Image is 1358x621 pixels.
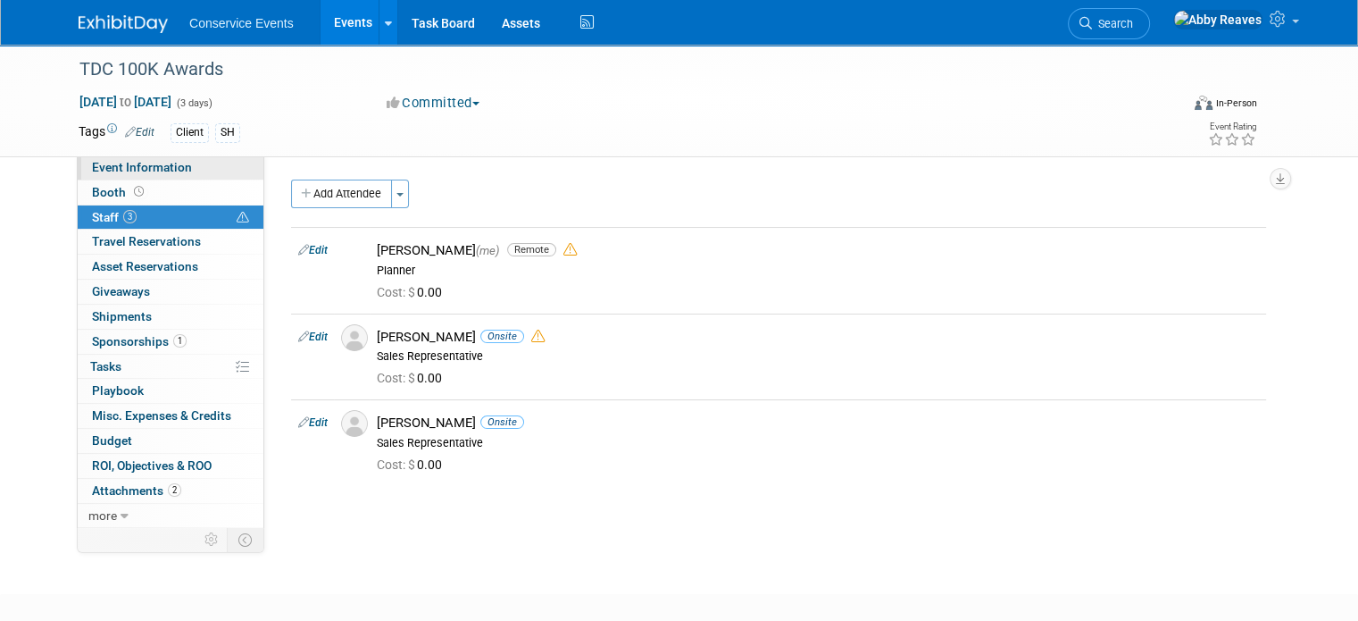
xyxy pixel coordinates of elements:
[92,309,152,323] span: Shipments
[92,383,144,398] span: Playbook
[173,334,187,348] span: 1
[78,330,263,354] a: Sponsorships1
[79,15,168,33] img: ExhibitDay
[377,285,449,299] span: 0.00
[78,230,263,254] a: Travel Reservations
[92,334,187,348] span: Sponsorships
[78,355,263,379] a: Tasks
[92,483,181,498] span: Attachments
[377,371,449,385] span: 0.00
[531,330,545,343] i: Double-book Warning!
[377,285,417,299] span: Cost: $
[228,528,264,551] td: Toggle Event Tabs
[78,479,263,503] a: Attachments2
[92,259,198,273] span: Asset Reservations
[92,160,192,174] span: Event Information
[73,54,1157,86] div: TDC 100K Awards
[189,16,294,30] span: Conservice Events
[175,97,212,109] span: (3 days)
[92,284,150,298] span: Giveaways
[377,242,1259,259] div: [PERSON_NAME]
[125,126,154,138] a: Edit
[78,379,263,403] a: Playbook
[291,180,392,208] button: Add Attendee
[78,155,263,180] a: Event Information
[377,349,1259,364] div: Sales Representative
[377,457,417,472] span: Cost: $
[168,483,181,497] span: 2
[196,528,228,551] td: Personalize Event Tab Strip
[237,210,249,226] span: Potential Scheduling Conflict -- at least one attendee is tagged in another overlapping event.
[130,185,147,198] span: Booth not reserved yet
[380,94,487,113] button: Committed
[298,244,328,256] a: Edit
[480,330,524,343] span: Onsite
[171,123,209,142] div: Client
[377,436,1259,450] div: Sales Representative
[377,264,1259,278] div: Planner
[123,210,137,223] span: 3
[563,243,577,256] i: Double-book Warning!
[377,329,1259,346] div: [PERSON_NAME]
[79,94,172,110] span: [DATE] [DATE]
[78,255,263,279] a: Asset Reservations
[215,123,240,142] div: SH
[1173,10,1262,29] img: Abby Reaves
[1083,93,1257,120] div: Event Format
[92,458,212,473] span: ROI, Objectives & ROO
[78,504,263,528] a: more
[377,371,417,385] span: Cost: $
[377,415,1259,432] div: [PERSON_NAME]
[78,305,263,329] a: Shipments
[88,508,117,523] span: more
[298,331,328,343] a: Edit
[92,234,201,248] span: Travel Reservations
[1092,17,1133,30] span: Search
[298,416,328,429] a: Edit
[78,206,263,230] a: Staff3
[92,433,132,448] span: Budget
[1068,8,1150,39] a: Search
[341,410,368,437] img: Associate-Profile-5.png
[507,243,556,256] span: Remote
[480,415,524,429] span: Onsite
[92,210,137,224] span: Staff
[79,122,154,143] td: Tags
[377,457,449,472] span: 0.00
[1208,122,1256,131] div: Event Rating
[78,180,263,205] a: Booth
[476,244,499,257] span: (me)
[92,408,231,423] span: Misc. Expenses & Credits
[1215,97,1257,110] div: In-Person
[90,359,121,373] span: Tasks
[78,280,263,304] a: Giveaways
[341,324,368,351] img: Associate-Profile-5.png
[78,404,263,428] a: Misc. Expenses & Credits
[78,454,263,478] a: ROI, Objectives & ROO
[92,185,147,199] span: Booth
[117,95,134,109] span: to
[1195,96,1212,110] img: Format-Inperson.png
[78,429,263,453] a: Budget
